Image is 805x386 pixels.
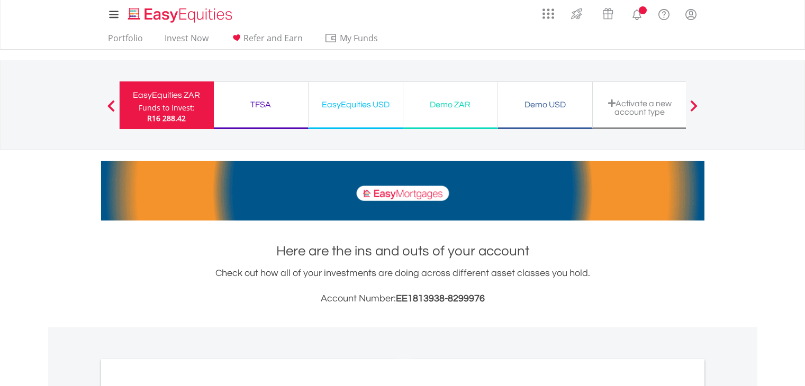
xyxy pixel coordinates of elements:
a: Invest Now [160,33,213,49]
a: Portfolio [104,33,147,49]
img: grid-menu-icon.svg [542,8,554,20]
a: AppsGrid [536,3,561,20]
div: EasyEquities ZAR [126,88,207,103]
h3: Account Number: [101,291,704,306]
span: My Funds [324,31,394,45]
a: Vouchers [592,3,623,22]
a: FAQ's and Support [650,3,677,24]
a: Notifications [623,3,650,24]
img: EasyMortage Promotion Banner [101,161,704,220]
div: Check out how all of your investments are doing across different asset classes you hold. [101,266,704,306]
div: Demo ZAR [410,97,491,112]
a: Home page [124,3,237,24]
h1: Here are the ins and outs of your account [101,242,704,261]
img: vouchers-v2.svg [599,5,617,22]
div: Funds to invest: [139,103,195,113]
a: Refer and Earn [226,33,307,49]
span: Refer and Earn [243,32,303,44]
div: TFSA [220,97,302,112]
span: EE1813938-8299976 [396,293,485,304]
img: EasyEquities_Logo.png [126,6,237,24]
div: Demo USD [504,97,586,112]
img: thrive-v2.svg [568,5,585,22]
div: Activate a new account type [599,99,681,116]
span: R16 288.42 [147,113,186,123]
a: My Profile [677,3,704,26]
div: EasyEquities USD [315,97,396,112]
